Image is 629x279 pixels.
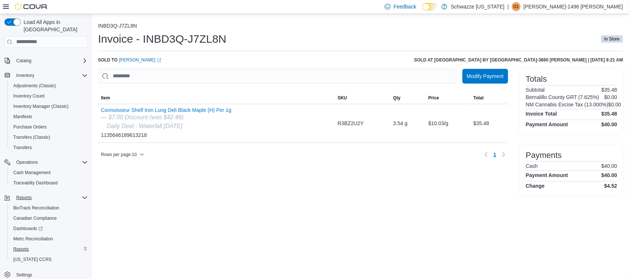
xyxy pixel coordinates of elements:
span: Metrc Reconciliation [13,236,53,242]
span: Reports [16,195,32,201]
a: Adjustments (Classic) [10,81,59,90]
span: Transfers [13,145,32,151]
h4: $35.48 [601,111,617,117]
button: Transfers (Classic) [7,132,91,142]
button: Reports [7,244,91,254]
span: Adjustments (Classic) [13,83,56,89]
button: Item [98,92,335,104]
span: Canadian Compliance [13,215,57,221]
button: Adjustments (Classic) [7,81,91,91]
button: Canadian Compliance [7,213,91,223]
button: Page 1 of 1 [490,149,499,160]
button: Connoisseur Shelf Iron Lung Deli Black Maple (H) Per 1g [101,107,231,113]
h4: $40.00 [601,121,617,127]
span: Load All Apps in [GEOGRAPHIC_DATA] [21,18,88,33]
p: $40.00 [601,163,617,169]
span: SKU [338,95,347,101]
p: $0.00 [608,102,621,107]
h4: $4.52 [604,183,617,189]
span: Dashboards [10,224,88,233]
h4: $40.00 [601,172,617,178]
button: Qty [390,92,425,104]
span: Total [474,95,484,101]
button: Inventory [13,71,37,80]
span: Purchase Orders [10,123,88,131]
button: Traceabilty Dashboard [7,178,91,188]
div: $35.48 [471,116,508,131]
a: Purchase Orders [10,123,50,131]
p: [PERSON_NAME]-1496 [PERSON_NAME] [524,2,623,11]
span: Traceabilty Dashboard [10,179,88,187]
button: INBD3Q-J7ZL8N [98,23,137,29]
button: Next page [499,150,508,159]
a: Traceabilty Dashboard [10,179,60,187]
p: $35.48 [601,87,617,93]
nav: Pagination for table: MemoryTable from EuiInMemoryTable [482,149,508,160]
span: Cash Management [13,170,50,176]
span: Settings [16,272,32,278]
h6: Bernalillo County GRT (7.625%) [526,94,599,100]
i: Daily Deal - Waterfall [DATE] [107,123,182,129]
span: Inventory [16,73,34,78]
a: Transfers [10,143,35,152]
a: BioTrack Reconciliation [10,204,62,212]
span: Price [428,95,439,101]
p: | [507,2,509,11]
h4: Change [526,183,545,189]
span: Settings [13,270,88,279]
span: Inventory Manager (Classic) [13,103,69,109]
button: Catalog [1,56,91,66]
button: Manifests [7,112,91,122]
span: Inventory Count [10,92,88,100]
span: Cash Management [10,168,88,177]
div: 1135646189613218 [101,107,231,139]
svg: External link [157,58,161,63]
a: Inventory Count [10,92,48,100]
span: [US_STATE] CCRS [13,257,52,262]
span: Transfers (Classic) [10,133,88,142]
span: Operations [16,159,38,165]
button: Rows per page:10 [98,150,147,159]
h4: Payment Amount [526,172,568,178]
p: $0.00 [604,94,617,100]
button: Catalog [13,56,34,65]
span: Rows per page : 10 [101,152,137,158]
span: Qty [393,95,401,101]
div: Danny-1496 Moreno [512,2,521,11]
a: Dashboards [7,223,91,234]
button: Transfers [7,142,91,153]
span: R3BZ2U2Y [338,119,364,128]
button: Reports [13,193,35,202]
span: Metrc Reconciliation [10,234,88,243]
a: Dashboards [10,224,46,233]
button: Total [471,92,508,104]
h6: Subtotal [526,87,545,93]
a: Manifests [10,112,35,121]
button: [US_STATE] CCRS [7,254,91,265]
span: BioTrack Reconciliation [10,204,88,212]
span: D1 [513,2,519,11]
h3: Totals [526,75,547,84]
a: Cash Management [10,168,53,177]
a: [PERSON_NAME]External link [119,57,161,63]
p: Schwazze [US_STATE] [451,2,505,11]
span: Washington CCRS [10,255,88,264]
span: Reports [13,246,29,252]
h4: Payment Amount [526,121,568,127]
input: Dark Mode [422,3,438,11]
h6: Cash [526,163,538,169]
nav: An example of EuiBreadcrumbs [98,23,623,30]
h1: Invoice - INBD3Q-J7ZL8N [98,32,226,46]
span: Canadian Compliance [10,214,88,223]
span: Reports [13,193,88,202]
button: Inventory Manager (Classic) [7,101,91,112]
span: Purchase Orders [13,124,47,130]
span: Inventory Manager (Classic) [10,102,88,111]
button: Price [425,92,470,104]
span: BioTrack Reconciliation [13,205,59,211]
button: Operations [1,157,91,167]
span: Feedback [394,3,416,10]
h4: Invoice Total [526,111,557,117]
span: Manifests [10,112,88,121]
